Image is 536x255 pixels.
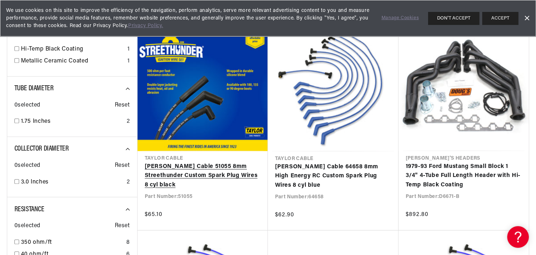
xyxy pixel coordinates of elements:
div: 2 [127,178,130,187]
div: 2 [127,117,130,126]
a: [PERSON_NAME] Cable 51055 8mm Streethunder Custom Spark Plug Wires 8 cyl black [145,162,261,190]
a: Manage Cookies [382,14,419,22]
span: 0 selected [14,161,40,170]
a: 3.0 Inches [21,178,124,187]
button: ACCEPT [482,12,518,25]
span: 0 selected [14,221,40,231]
span: Resistance [14,206,44,213]
div: 8 [126,238,130,247]
div: 1 [127,45,130,54]
a: Dismiss Banner [521,13,532,24]
a: Hi-Temp Black Coating [21,45,125,54]
a: Privacy Policy. [128,23,163,29]
span: Reset [115,161,130,170]
a: 1979-93 Ford Mustang Small Block 1 3/4" 4-Tube Full Length Header with Hi-Temp Black Coating [406,162,522,190]
a: [PERSON_NAME] Cable 64658 8mm High Energy RC Custom Spark Plug Wires 8 cyl blue [275,163,391,190]
div: 1 [127,57,130,66]
a: Metallic Ceramic Coated [21,57,125,66]
span: Collector Diameter [14,145,69,152]
span: Reset [115,221,130,231]
span: We use cookies on this site to improve the efficiency of the navigation, perform analytics, serve... [6,7,371,30]
a: 1.75 Inches [21,117,124,126]
span: Tube Diameter [14,85,54,92]
a: 350 ohm/ft [21,238,123,247]
span: Reset [115,101,130,110]
span: 0 selected [14,101,40,110]
button: DON'T ACCEPT [428,12,479,25]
